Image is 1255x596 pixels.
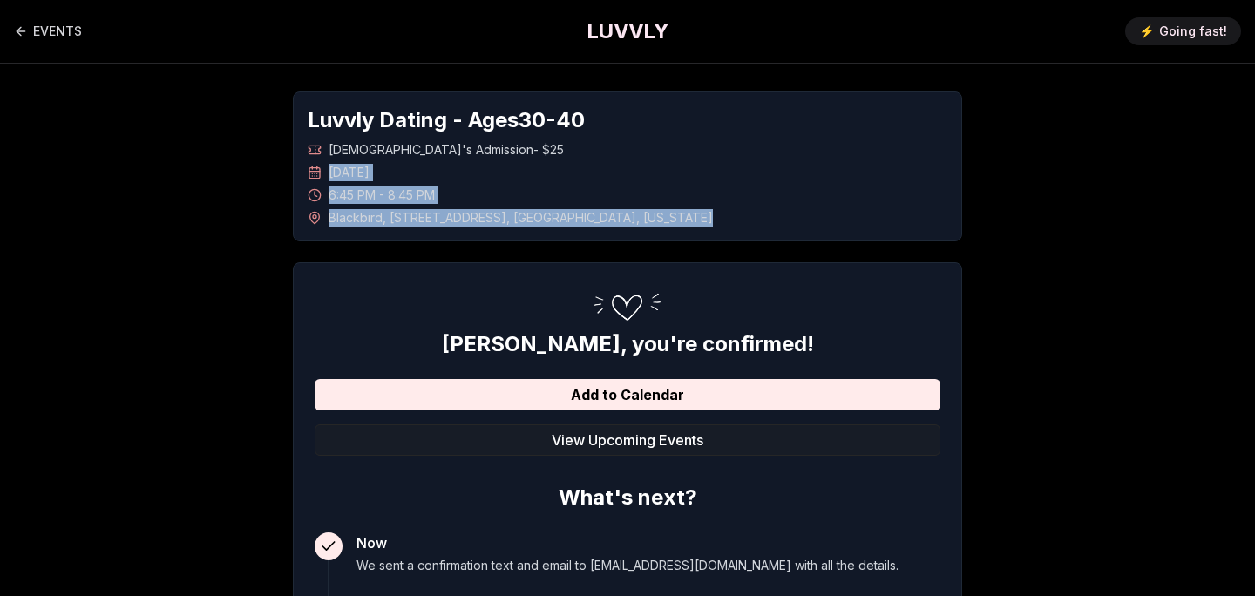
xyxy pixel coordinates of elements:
span: Blackbird , [STREET_ADDRESS] , [GEOGRAPHIC_DATA] , [US_STATE] [329,209,713,227]
button: View Upcoming Events [315,424,940,456]
h2: What's next? [315,477,940,511]
span: [DATE] [329,164,370,181]
span: Going fast! [1159,23,1227,40]
span: 6:45 PM - 8:45 PM [329,186,435,204]
button: Add to Calendar [315,379,940,410]
span: [DEMOGRAPHIC_DATA]'s Admission - $25 [329,141,564,159]
a: Back to events [14,14,82,49]
span: ⚡️ [1139,23,1154,40]
h2: [PERSON_NAME] , you're confirmed! [315,330,940,358]
h1: Luvvly Dating - Ages 30 - 40 [308,106,947,134]
p: We sent a confirmation text and email to [EMAIL_ADDRESS][DOMAIN_NAME] with all the details. [356,557,899,574]
a: LUVVLY [587,17,668,45]
img: Confirmation Step [584,284,671,330]
h3: Now [356,532,899,553]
